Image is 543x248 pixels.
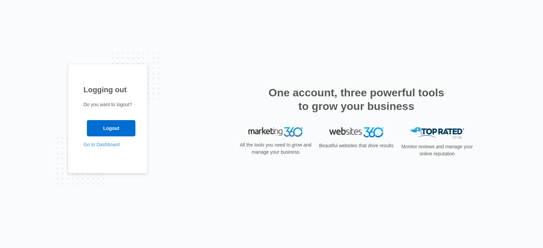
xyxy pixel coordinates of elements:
[238,141,314,156] p: All the tools you need to grow and manage your business
[83,142,120,147] a: Go to Dashboard
[399,143,475,157] p: Monitor reviews and manage your online reputation
[410,127,464,138] img: Top Rated Local
[266,86,446,113] h2: One account, three powerful tools to grow your business
[329,127,383,137] img: Websites 360
[83,101,132,108] p: Do you want to logout?
[83,84,132,95] h1: Logging out
[248,127,303,137] img: Marketing 360
[318,142,394,149] p: Beautiful websites that drive results
[87,120,135,136] input: Logout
